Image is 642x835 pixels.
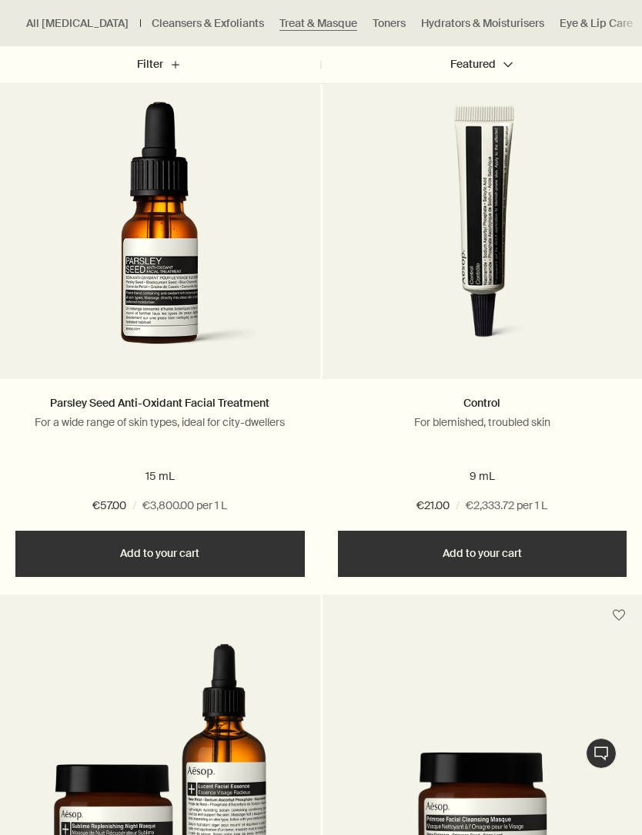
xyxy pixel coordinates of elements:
[142,497,227,515] span: €3,800.00 per 1 L
[15,531,305,577] button: Add to your cart - €57.00
[50,396,269,410] a: Parsley Seed Anti-Oxidant Facial Treatment
[466,497,547,515] span: €2,333.72 per 1 L
[605,602,633,629] button: Save to cabinet
[152,16,264,31] a: Cleansers & Exfoliants
[132,497,136,515] span: /
[416,497,450,515] span: €21.00
[338,531,627,577] button: Add to your cart - €21.00
[279,16,357,31] a: Treat & Masque
[560,16,633,31] a: Eye & Lip Care
[421,16,544,31] a: Hydrators & Moisturisers
[26,16,129,31] a: All [MEDICAL_DATA]
[373,16,406,31] a: Toners
[92,497,126,515] span: €57.00
[338,415,627,429] p: For blemished, troubled skin
[22,102,298,371] img: Parsley Seed Anti-Oxidant Facial Treatment with pipette
[15,415,305,429] p: For a wide range of skin types, ideal for city-dwellers
[330,105,635,371] img: Control in plastic tube
[321,46,642,83] button: Featured
[463,396,500,410] a: Control
[456,497,460,515] span: /
[586,738,617,769] button: Live-Support Chat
